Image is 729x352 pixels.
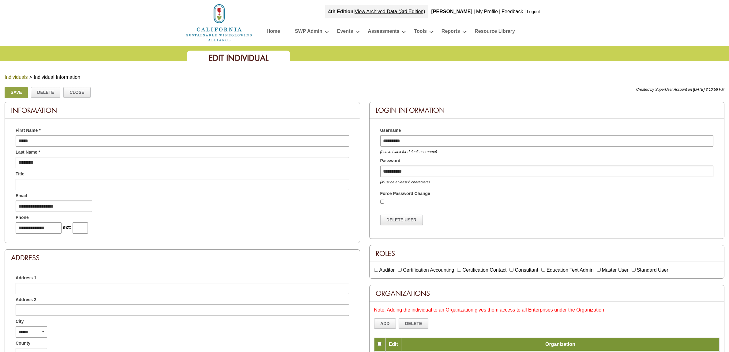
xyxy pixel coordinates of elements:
div: (Must be at least 6 characters) [380,179,430,185]
label: Certification Contact [462,267,506,273]
a: Delete [31,87,60,98]
a: Events [337,27,353,38]
b: [PERSON_NAME] [431,9,472,14]
label: Education Text Admin [547,267,594,273]
div: Organizations [370,285,724,302]
span: Created by SuperUser Account on [DATE] 3:10:56 PM [636,87,724,92]
label: Force Password Change [380,190,430,197]
label: Certification Accounting [403,267,454,273]
a: Individuals [5,75,28,80]
span: Last Name * [16,149,40,155]
span: County [16,340,30,346]
span: First Name * [16,127,41,134]
td: Edit [385,338,401,351]
a: Save [5,87,28,98]
span: Password [380,158,400,164]
span: Address 2 [16,297,36,303]
label: Master User [602,267,629,273]
div: | [498,5,501,18]
span: Individual Information [34,75,80,80]
span: City [16,318,24,325]
span: Phone [16,214,29,221]
a: Assessments [368,27,399,38]
label: Standard User [637,267,668,273]
span: ext: [63,225,71,230]
span: Username [380,127,401,134]
img: logo_cswa2x.png [186,3,253,42]
a: View Archived Data (3rd Edition) [355,9,425,14]
div: Note: Adding the individual to an Organization gives them access to all Enterprises under the Org... [374,306,720,314]
a: Home [267,27,280,38]
div: Information [5,102,360,119]
span: Address 1 [16,275,36,281]
a: Tools [414,27,427,38]
a: Add [374,318,396,329]
div: Roles [370,245,724,262]
a: Close [63,87,91,98]
a: Logout [527,9,540,14]
div: Login Information [370,102,724,119]
div: | [473,5,475,18]
a: Feedback [502,9,523,14]
label: Auditor [379,267,395,273]
strong: 4th Edition [328,9,354,14]
span: Email [16,193,27,199]
div: Address [5,250,360,266]
a: My Profile [476,9,498,14]
a: Home [186,20,253,25]
div: (Leave blank for default username) [380,149,437,155]
a: SWP Admin [295,27,322,38]
a: Resource Library [475,27,515,38]
a: Delete User [380,215,423,225]
span: Edit Individual [209,53,269,63]
label: Consultant [515,267,538,273]
span: Title [16,171,24,177]
span: > [29,75,32,80]
td: Organization [401,338,719,351]
div: | [524,5,526,18]
div: | [325,5,428,18]
a: Delete [399,318,428,329]
a: Reports [442,27,460,38]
